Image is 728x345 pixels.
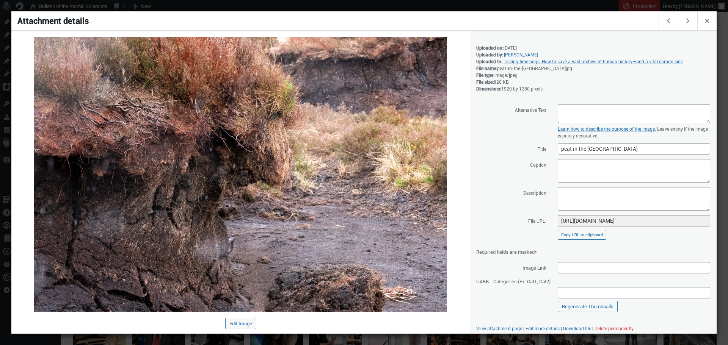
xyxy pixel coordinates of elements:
[476,52,503,58] strong: Uploaded by:
[476,65,497,71] strong: File name:
[558,230,606,240] button: Copy URL to clipboard
[476,78,711,85] div: 820 KB
[504,58,683,64] a: Ticking time bogs: How to save a vast archive of human history—and a vital carbon sink
[476,248,537,255] span: Required fields are marked
[476,65,711,72] div: peat-in-the-[GEOGRAPHIC_DATA]jpg
[476,79,494,85] strong: File size:
[476,58,502,64] strong: Uploaded to:
[476,72,711,78] div: image/jpeg
[476,262,546,273] span: Image Link
[595,325,634,331] button: Delete permanently
[11,11,660,30] h1: Attachment details
[558,125,710,139] p: . Leave empty if the image is purely decorative.
[476,275,551,287] span: UABB - Categories (Ex: Cat1, Cat2)
[476,215,546,226] label: File URL:
[476,104,546,115] label: Alternative Text
[225,318,256,329] button: Edit Image
[526,325,560,331] a: Edit more details
[558,126,655,132] a: Learn how to describe the purpose of the image
[558,301,618,312] a: Regenerate Thumbnails
[476,187,546,198] label: Description
[476,72,494,78] strong: File type:
[476,325,522,331] a: View attachment page
[563,325,591,331] a: Download file
[476,85,711,92] div: 1920 by 1280 pixels
[504,52,538,58] a: [PERSON_NAME]
[476,44,711,51] div: [DATE]
[561,325,562,331] span: |
[476,86,501,92] strong: Dimensions:
[592,325,593,331] span: |
[476,159,546,170] label: Caption
[523,325,524,331] span: |
[476,143,546,154] label: Title
[476,45,504,51] strong: Uploaded on:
